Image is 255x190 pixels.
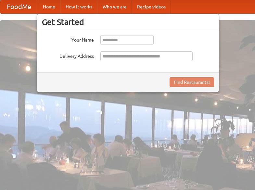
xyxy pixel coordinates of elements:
[170,77,214,87] button: Find Restaurants!
[42,35,94,43] label: Your Name
[38,0,60,13] a: Home
[42,17,214,27] h3: Get Started
[42,51,94,59] label: Delivery Address
[132,0,171,13] a: Recipe videos
[0,0,38,13] a: FoodMe
[60,0,97,13] a: How it works
[97,0,132,13] a: Who we are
